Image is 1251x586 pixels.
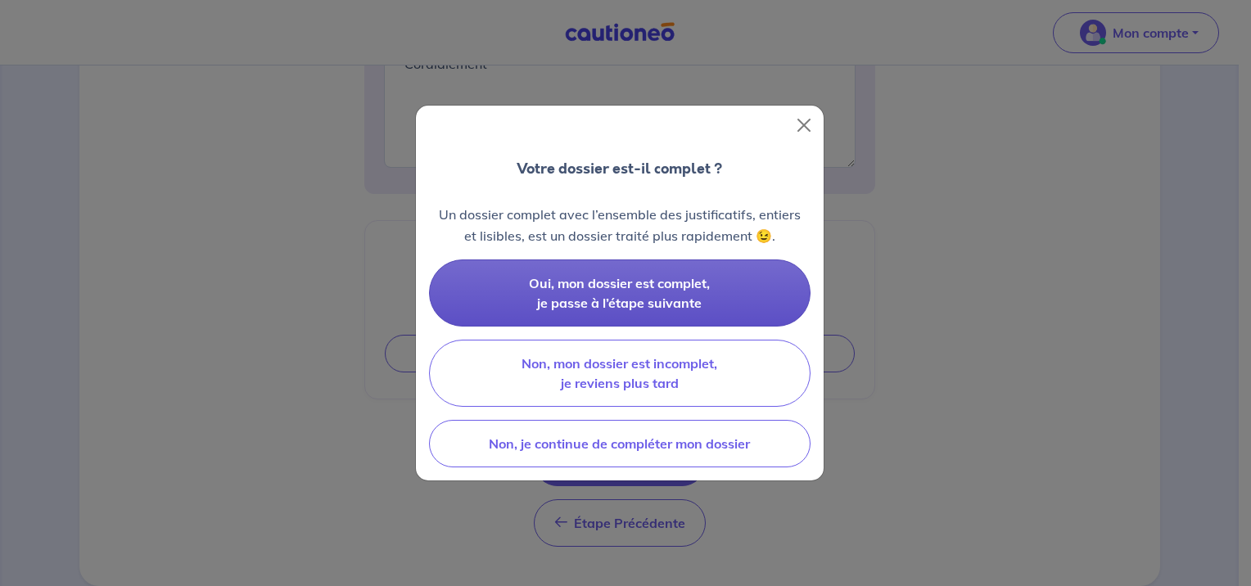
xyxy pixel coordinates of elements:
span: Non, mon dossier est incomplet, je reviens plus tard [522,355,717,391]
p: Votre dossier est-il complet ? [517,158,722,179]
button: Non, mon dossier est incomplet, je reviens plus tard [429,340,811,407]
p: Un dossier complet avec l’ensemble des justificatifs, entiers et lisibles, est un dossier traité ... [429,204,811,246]
button: Close [791,112,817,138]
button: Oui, mon dossier est complet, je passe à l’étape suivante [429,259,811,327]
span: Non, je continue de compléter mon dossier [489,435,750,452]
button: Non, je continue de compléter mon dossier [429,420,811,467]
span: Oui, mon dossier est complet, je passe à l’étape suivante [529,275,710,311]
